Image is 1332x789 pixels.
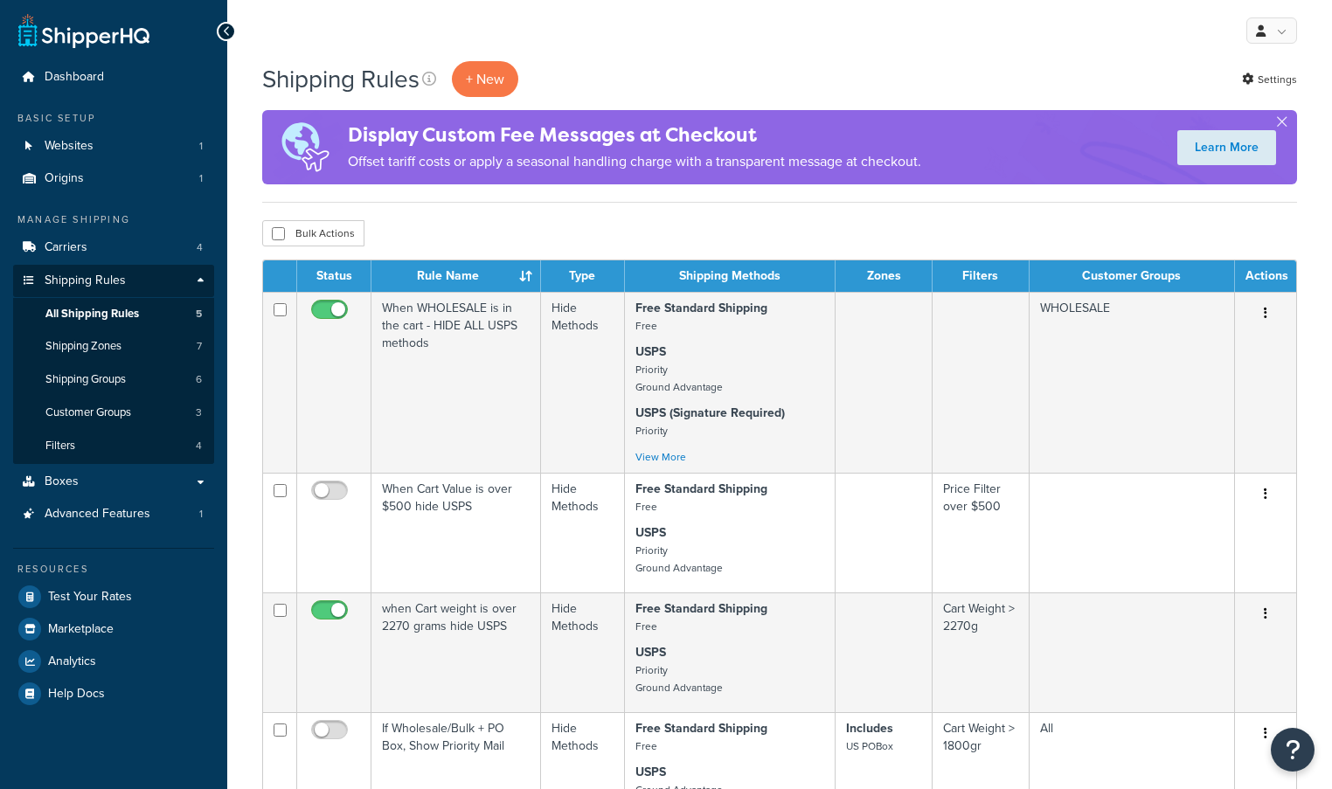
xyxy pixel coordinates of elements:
span: 4 [196,439,202,453]
th: Status [297,260,371,292]
small: Priority Ground Advantage [635,543,723,576]
p: Offset tariff costs or apply a seasonal handling charge with a transparent message at checkout. [348,149,921,174]
li: All Shipping Rules [13,298,214,330]
li: Shipping Zones [13,330,214,363]
strong: Free Standard Shipping [635,480,767,498]
strong: Free Standard Shipping [635,299,767,317]
th: Type [541,260,625,292]
span: 1 [199,507,203,522]
th: Customer Groups [1030,260,1235,292]
li: Shipping Rules [13,265,214,464]
span: Filters [45,439,75,453]
h4: Display Custom Fee Messages at Checkout [348,121,921,149]
th: Actions [1235,260,1296,292]
th: Rule Name : activate to sort column ascending [371,260,541,292]
li: Shipping Groups [13,363,214,396]
a: Shipping Rules [13,265,214,297]
span: 1 [199,139,203,154]
td: When Cart Value is over $500 hide USPS [371,473,541,592]
a: ShipperHQ Home [18,13,149,48]
small: Free [635,499,657,515]
span: 3 [196,405,202,420]
li: Filters [13,430,214,462]
a: Analytics [13,646,214,677]
a: Advanced Features 1 [13,498,214,530]
p: + New [452,61,518,97]
a: Help Docs [13,678,214,709]
small: Priority [635,423,668,439]
span: Carriers [45,240,87,255]
button: Open Resource Center [1271,728,1315,772]
strong: USPS [635,763,666,781]
span: Origins [45,171,84,186]
th: Zones [836,260,932,292]
td: Price Filter over $500 [933,473,1030,592]
span: 1 [199,171,203,186]
button: Bulk Actions [262,220,364,246]
small: Free [635,738,657,754]
td: when Cart weight is over 2270 grams hide USPS [371,592,541,712]
a: Customer Groups 3 [13,397,214,429]
span: Marketplace [48,622,114,637]
td: Cart Weight > 2270g [933,592,1030,712]
a: Boxes [13,466,214,498]
span: 5 [196,307,202,322]
span: Analytics [48,654,96,669]
span: Help Docs [48,687,105,702]
td: Hide Methods [541,592,625,712]
td: When WHOLESALE is in the cart - HIDE ALL USPS methods [371,292,541,473]
strong: USPS [635,523,666,542]
a: Shipping Groups 6 [13,363,214,396]
td: Hide Methods [541,292,625,473]
small: Free [635,619,657,634]
span: 7 [197,339,202,354]
span: Customer Groups [45,405,131,420]
strong: USPS [635,643,666,661]
strong: USPS (Signature Required) [635,404,785,422]
div: Basic Setup [13,111,214,126]
li: Origins [13,163,214,195]
span: All Shipping Rules [45,307,139,322]
a: Origins 1 [13,163,214,195]
a: Shipping Zones 7 [13,330,214,363]
small: Priority Ground Advantage [635,362,723,395]
h1: Shipping Rules [262,62,420,96]
a: Dashboard [13,61,214,93]
a: Carriers 4 [13,232,214,264]
a: Test Your Rates [13,581,214,613]
strong: Free Standard Shipping [635,599,767,618]
span: Websites [45,139,94,154]
div: Resources [13,562,214,577]
td: WHOLESALE [1030,292,1235,473]
td: Hide Methods [541,473,625,592]
li: Carriers [13,232,214,264]
th: Filters [933,260,1030,292]
span: 6 [196,372,202,387]
li: Marketplace [13,613,214,645]
span: Shipping Rules [45,273,126,288]
li: Customer Groups [13,397,214,429]
strong: USPS [635,343,666,361]
div: Manage Shipping [13,212,214,227]
strong: Includes [846,719,893,737]
span: Dashboard [45,70,104,85]
li: Websites [13,130,214,163]
span: Boxes [45,474,79,489]
a: All Shipping Rules 5 [13,298,214,330]
span: 4 [197,240,203,255]
img: duties-banner-06bc72dcb5fe05cb3f9472aba00be2ae8eb53ab6f0d8bb03d382ba314ac3c341.png [262,110,348,184]
li: Advanced Features [13,498,214,530]
a: Filters 4 [13,430,214,462]
a: Learn More [1177,130,1276,165]
th: Shipping Methods [625,260,836,292]
small: Free [635,318,657,334]
a: Websites 1 [13,130,214,163]
span: Test Your Rates [48,590,132,605]
small: US POBox [846,738,893,754]
small: Priority Ground Advantage [635,662,723,696]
